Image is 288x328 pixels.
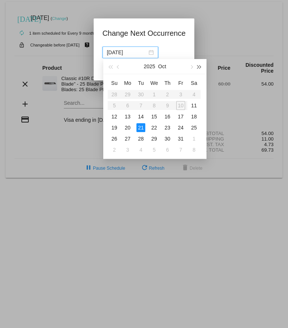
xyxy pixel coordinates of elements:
div: 4 [136,145,145,154]
div: 17 [176,112,185,121]
input: Select date [107,48,147,56]
div: 5 [150,145,159,154]
div: 15 [150,112,159,121]
div: 7 [176,145,185,154]
td: 10/22/2025 [148,122,161,133]
td: 11/4/2025 [134,144,148,155]
div: 2 [110,145,119,154]
th: Fri [174,77,187,89]
div: 3 [123,145,132,154]
td: 11/8/2025 [187,144,201,155]
div: 29 [150,134,159,143]
div: 8 [190,145,198,154]
th: Wed [148,77,161,89]
td: 11/6/2025 [161,144,174,155]
div: 16 [163,112,172,121]
div: 25 [190,123,198,132]
div: 22 [150,123,159,132]
button: Next month (PageDown) [187,59,195,74]
div: 18 [190,112,198,121]
button: Last year (Control + left) [106,59,114,74]
td: 10/16/2025 [161,111,174,122]
div: 6 [163,145,172,154]
td: 10/15/2025 [148,111,161,122]
td: 10/23/2025 [161,122,174,133]
td: 10/24/2025 [174,122,187,133]
th: Thu [161,77,174,89]
div: 19 [110,123,119,132]
h1: Change Next Occurrence [103,27,186,39]
td: 10/21/2025 [134,122,148,133]
div: 23 [163,123,172,132]
td: 10/27/2025 [121,133,134,144]
td: 11/2/2025 [108,144,121,155]
button: Next year (Control + right) [195,59,204,74]
div: 26 [110,134,119,143]
div: 30 [163,134,172,143]
td: 10/25/2025 [187,122,201,133]
td: 10/13/2025 [121,111,134,122]
td: 10/26/2025 [108,133,121,144]
td: 11/7/2025 [174,144,187,155]
td: 10/20/2025 [121,122,134,133]
td: 10/14/2025 [134,111,148,122]
div: 12 [110,112,119,121]
td: 11/1/2025 [187,133,201,144]
button: 2025 [144,59,155,74]
div: 20 [123,123,132,132]
td: 10/31/2025 [174,133,187,144]
button: Oct [158,59,166,74]
td: 10/11/2025 [187,100,201,111]
div: 24 [176,123,185,132]
td: 10/28/2025 [134,133,148,144]
th: Mon [121,77,134,89]
th: Sun [108,77,121,89]
div: 14 [136,112,145,121]
div: 1 [190,134,198,143]
div: 27 [123,134,132,143]
td: 10/30/2025 [161,133,174,144]
th: Tue [134,77,148,89]
td: 10/12/2025 [108,111,121,122]
button: Previous month (PageUp) [115,59,123,74]
td: 10/18/2025 [187,111,201,122]
th: Sat [187,77,201,89]
td: 10/17/2025 [174,111,187,122]
div: 21 [136,123,145,132]
div: 31 [176,134,185,143]
div: 11 [190,101,198,110]
button: Update [103,63,135,76]
div: 13 [123,112,132,121]
td: 10/19/2025 [108,122,121,133]
div: 28 [136,134,145,143]
td: 11/3/2025 [121,144,134,155]
td: 11/5/2025 [148,144,161,155]
td: 10/29/2025 [148,133,161,144]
